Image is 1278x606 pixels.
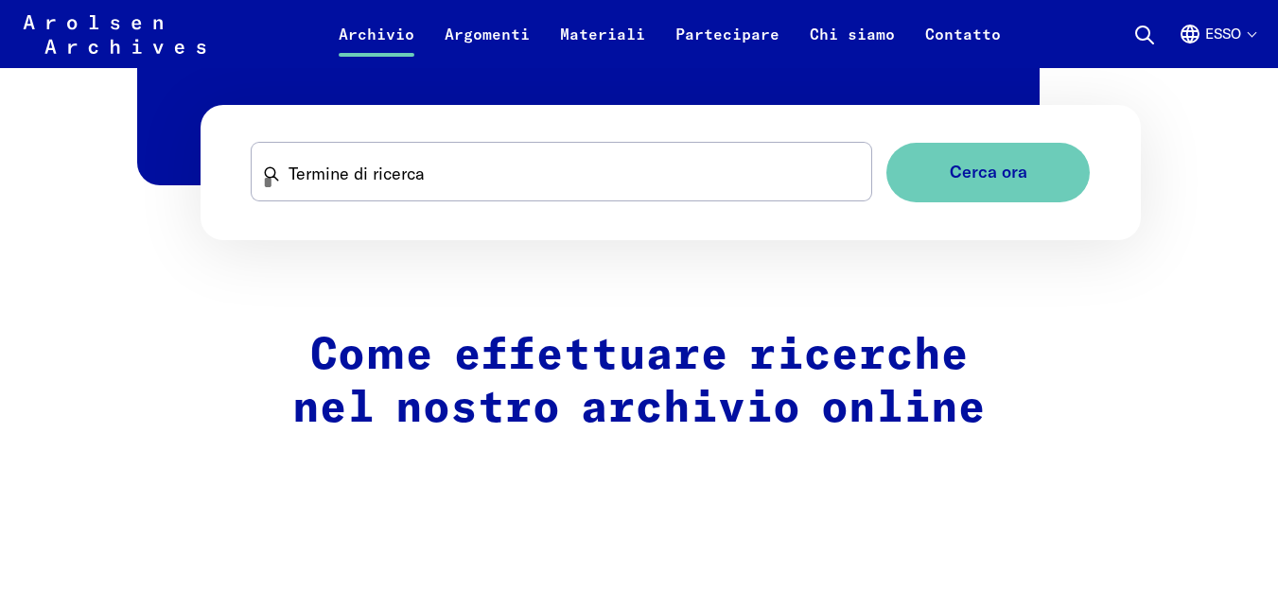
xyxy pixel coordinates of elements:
font: Chi siamo [810,25,895,43]
font: Come effettuare ricerche nel nostro archivio online [292,335,986,431]
a: Partecipare [660,23,795,68]
a: Chi siamo [795,23,910,68]
a: Argomenti [429,23,545,68]
button: Cerca ora [886,143,1090,202]
font: Materiali [560,25,645,43]
font: esso [1205,25,1241,43]
button: Inglese, selezione della lingua [1179,23,1255,68]
nav: Primario [324,11,1016,57]
font: Archivio [339,25,414,43]
a: Materiali [545,23,660,68]
a: Archivio [324,23,429,68]
font: Argomenti [445,25,530,43]
font: Cerca ora [950,161,1027,182]
font: Partecipare [675,25,779,43]
font: Contatto [925,25,1001,43]
a: Contatto [910,23,1016,68]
